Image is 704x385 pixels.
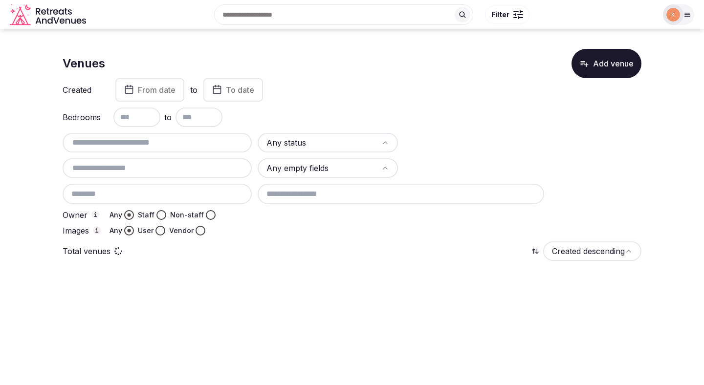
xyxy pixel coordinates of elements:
button: Owner [91,211,99,218]
a: Visit the homepage [10,4,88,26]
label: Any [110,226,122,235]
span: From date [138,85,176,95]
h1: Venues [63,55,105,72]
span: Filter [491,10,509,20]
button: Filter [485,5,529,24]
button: From date [115,78,184,102]
button: To date [203,78,263,102]
p: Total venues [63,246,110,257]
label: Vendor [169,226,194,235]
button: Add venue [572,49,641,78]
label: Any [110,210,122,220]
label: Created [63,86,102,94]
span: to [164,111,172,123]
button: Images [93,226,101,234]
label: Images [63,226,102,235]
img: katsabado [666,8,680,21]
label: User [138,226,154,235]
label: to [190,85,198,95]
label: Owner [63,211,102,219]
label: Non-staff [170,210,204,220]
label: Staff [138,210,154,220]
label: Bedrooms [63,113,102,121]
svg: Retreats and Venues company logo [10,4,88,26]
span: To date [226,85,254,95]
